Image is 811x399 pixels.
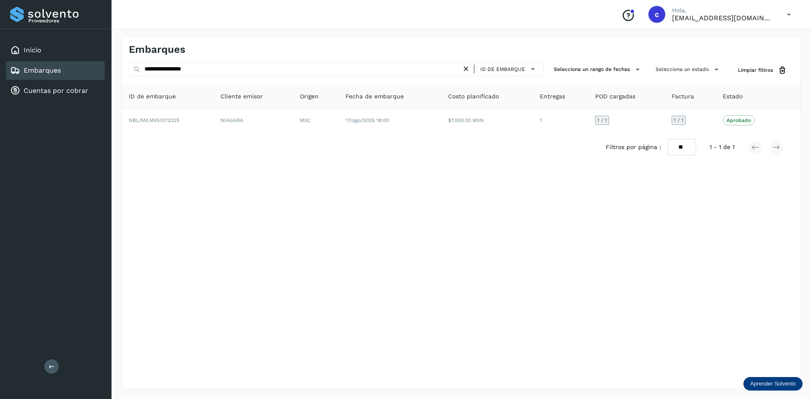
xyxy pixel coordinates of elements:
span: POD cargadas [595,92,635,101]
a: Embarques [24,66,61,74]
td: 1 [533,109,588,132]
a: Cuentas por cobrar [24,87,88,95]
p: Proveedores [28,18,101,24]
span: Limpiar filtros [738,66,773,74]
p: Aprobado [727,117,751,123]
span: 1 - 1 de 1 [710,143,735,152]
span: Cliente emisor [220,92,263,101]
span: 17/ago/2025 18:00 [346,117,389,123]
span: Fecha de embarque [346,92,404,101]
span: Entregas [540,92,565,101]
button: ID de embarque [478,63,540,75]
span: 1 / 1 [674,118,683,123]
td: MXC [293,109,339,132]
span: Estado [723,92,743,101]
div: Aprender Solvento [743,377,803,391]
span: 1 / 1 [597,118,607,123]
p: cuentas3@enlacesmet.com.mx [672,14,773,22]
div: Embarques [6,61,105,80]
a: Inicio [24,46,41,54]
h4: Embarques [129,43,185,56]
td: $7,500.00 MXN [441,109,533,132]
button: Selecciona un estado [652,62,724,76]
span: Origen [300,92,318,101]
div: Inicio [6,41,105,60]
span: Filtros por página : [606,143,661,152]
td: NIAGARA [214,109,293,132]
button: Limpiar filtros [731,62,794,78]
p: Hola, [672,7,773,14]
div: Cuentas por cobrar [6,81,105,100]
span: ID de embarque [480,65,525,73]
span: NBL/MX.MX51073325 [129,117,180,123]
span: Factura [672,92,694,101]
span: ID de embarque [129,92,176,101]
span: Costo planificado [448,92,499,101]
p: Aprender Solvento [750,380,796,387]
button: Selecciona un rango de fechas [550,62,645,76]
